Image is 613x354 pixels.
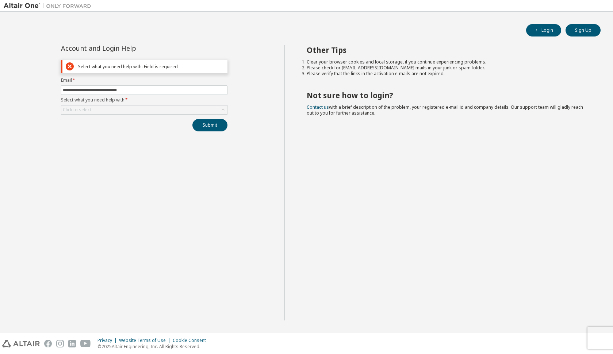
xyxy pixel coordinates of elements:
li: Please check for [EMAIL_ADDRESS][DOMAIN_NAME] mails in your junk or spam folder. [307,65,587,71]
button: Login [526,24,561,36]
img: linkedin.svg [68,340,76,347]
h2: Other Tips [307,45,587,55]
div: Click to select [63,107,91,113]
img: Altair One [4,2,95,9]
div: Account and Login Help [61,45,194,51]
span: with a brief description of the problem, your registered e-mail id and company details. Our suppo... [307,104,583,116]
label: Email [61,77,227,83]
img: youtube.svg [80,340,91,347]
div: Click to select [61,105,227,114]
img: altair_logo.svg [2,340,40,347]
li: Please verify that the links in the activation e-mails are not expired. [307,71,587,77]
div: Select what you need help with: Field is required [78,64,224,69]
img: instagram.svg [56,340,64,347]
button: Sign Up [566,24,601,36]
label: Select what you need help with [61,97,227,103]
a: Contact us [307,104,329,110]
div: Privacy [97,338,119,343]
button: Submit [192,119,227,131]
p: © 2025 Altair Engineering, Inc. All Rights Reserved. [97,343,210,350]
div: Website Terms of Use [119,338,173,343]
img: facebook.svg [44,340,52,347]
div: Cookie Consent [173,338,210,343]
h2: Not sure how to login? [307,91,587,100]
li: Clear your browser cookies and local storage, if you continue experiencing problems. [307,59,587,65]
